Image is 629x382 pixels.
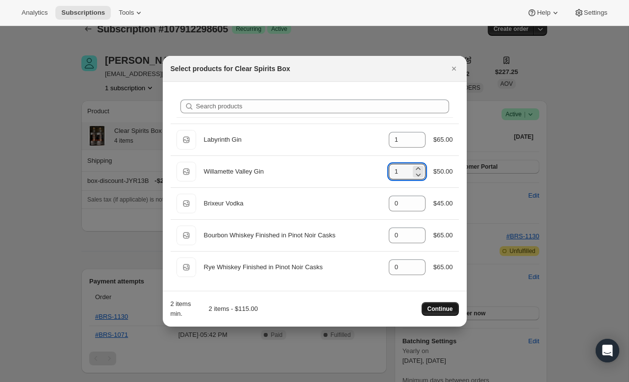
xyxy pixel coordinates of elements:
div: $65.00 [433,230,453,240]
span: Analytics [22,9,48,17]
input: Search products [196,100,449,113]
div: Labyrinth Gin [204,135,381,145]
button: Tools [113,6,150,20]
div: 2 items min. [171,299,194,319]
div: $50.00 [433,167,453,177]
span: Help [537,9,550,17]
div: Rye Whiskey Finished in Pinot Noir Casks [204,262,381,272]
span: Continue [428,305,453,313]
div: Open Intercom Messenger [596,339,619,362]
h2: Select products for Clear Spirits Box [171,64,290,74]
div: Brixeur Vodka [204,199,381,208]
button: Subscriptions [55,6,111,20]
button: Settings [568,6,613,20]
div: $45.00 [433,199,453,208]
span: Tools [119,9,134,17]
span: Subscriptions [61,9,105,17]
button: Help [521,6,566,20]
button: Continue [422,302,459,316]
div: Willamette Valley Gin [204,167,381,177]
button: Close [447,62,461,76]
div: 2 items - $115.00 [198,304,258,314]
button: Analytics [16,6,53,20]
div: $65.00 [433,135,453,145]
div: $65.00 [433,262,453,272]
span: Settings [584,9,607,17]
div: Bourbon Whiskey Finished in Pinot Noir Casks [204,230,381,240]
